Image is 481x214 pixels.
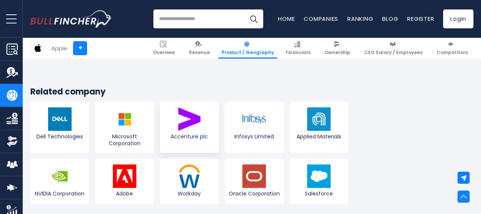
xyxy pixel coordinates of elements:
[162,133,217,140] span: Accenture plc
[48,107,72,131] img: DELL logo
[218,38,277,59] a: Product / Geography
[437,50,468,56] span: Competitors
[162,190,217,197] span: Workday
[30,10,112,28] img: Bullfincher logo
[30,102,89,152] a: Dell Technologies
[443,9,473,28] a: Login
[321,38,354,59] a: Ownership
[361,38,426,59] a: CEO Salary / Employees
[382,15,398,23] a: Blog
[364,50,423,56] span: CEO Salary / Employees
[48,164,72,188] img: NVDA logo
[160,102,219,152] a: Accenture plc
[290,102,348,152] a: Applied Materials
[97,190,152,197] span: Adobe
[290,159,348,204] a: Salesforce
[307,107,331,131] img: AMAT logo
[150,38,178,59] a: Overview
[178,164,201,188] img: WDAY logo
[6,136,18,147] img: Ownership
[304,15,338,23] a: Companies
[97,133,152,147] span: Microsoft Corporation
[31,41,45,55] img: AAPL logo
[433,38,471,59] a: Competitors
[286,50,311,56] span: Financials
[225,159,284,204] a: Oracle Corporation
[30,10,112,28] a: Go to homepage
[113,164,136,188] img: ADBE logo
[242,107,266,131] img: INFY logo
[178,107,201,131] img: ACN logo
[278,15,295,23] a: Home
[153,50,175,56] span: Overview
[113,107,136,131] img: MSFT logo
[30,159,89,204] a: NVIDIA Corporation
[347,15,373,23] a: Ranking
[32,190,87,197] span: NVIDIA Corporation
[292,133,347,140] span: Applied Materials
[225,102,284,152] a: Infosys Limited
[227,133,282,140] span: Infosys Limited
[160,159,219,204] a: Workday
[30,87,348,98] h3: Related company
[95,159,154,204] a: Adobe
[227,190,282,197] span: Oracle Corporation
[242,164,266,188] img: ORCL logo
[95,102,154,152] a: Microsoft Corporation
[186,38,213,59] a: Revenue
[189,50,210,56] span: Revenue
[51,44,67,53] div: Apple
[307,164,331,188] img: CRM logo
[292,190,347,197] span: Salesforce
[244,9,263,28] button: Search
[325,50,350,56] span: Ownership
[222,50,274,56] span: Product / Geography
[407,15,434,23] a: Register
[73,41,87,55] a: +
[282,38,314,59] a: Financials
[32,133,87,140] span: Dell Technologies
